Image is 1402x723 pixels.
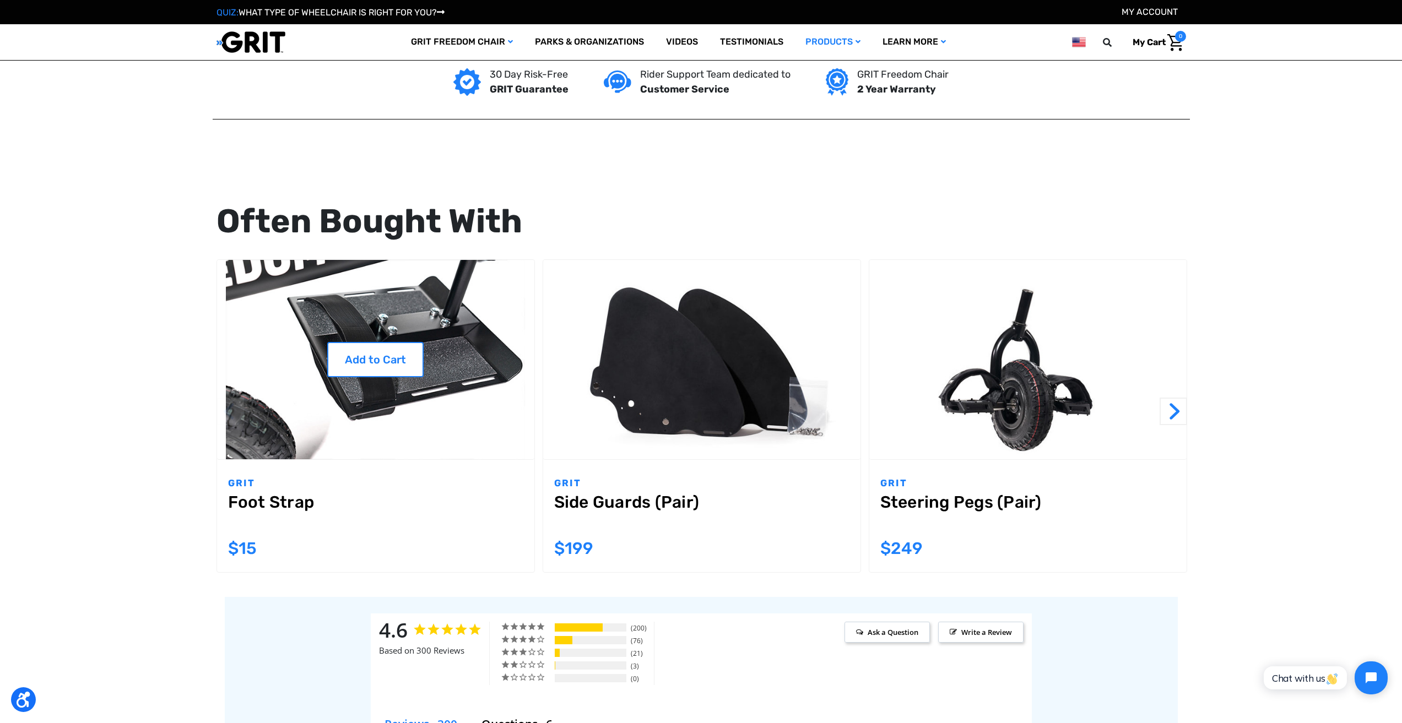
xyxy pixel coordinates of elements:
[217,260,534,460] a: Foot Strap,$15.00
[490,67,569,82] p: 30 Day Risk-Free
[640,67,791,82] p: Rider Support Team dedicated to
[869,260,1187,460] a: Steering Pegs (Pair),$249.00
[228,492,523,532] a: Foot Strap,$15.00
[826,68,848,96] img: GRIT Freedom Chair 2 Year Warranty
[628,661,651,671] div: 3
[640,83,729,95] strong: Customer Service
[1122,7,1178,17] a: Account
[628,636,651,645] div: 76
[524,24,655,60] a: Parks & Organizations
[216,398,244,425] button: Go to slide 2 of 2
[216,197,1186,246] div: Often Bought With
[327,342,424,377] a: Add to Cart
[1252,652,1397,704] iframe: Tidio Chat
[501,622,553,631] div: 5 ★
[501,647,553,656] div: 3 ★
[490,83,569,95] strong: GRIT Guarantee
[880,539,923,558] span: $249
[794,24,871,60] a: Products
[555,649,626,657] div: 3-Star Ratings
[216,7,239,18] span: QUIZ:
[379,644,464,657] span: Based on 300 Reviews
[543,260,860,460] a: Side Guards (Pair),$199.00
[543,260,860,460] img: GRIT Side Guards: pair of side guards and hardware to attach to GRIT Freedom Chair, to protect cl...
[555,636,573,644] div: 25%
[501,634,553,644] div: 4 ★
[857,67,949,82] p: GRIT Freedom Chair
[554,539,593,558] span: $199
[453,68,481,96] img: 30 Day Risk-Free GRIT Guarantee
[1108,31,1124,54] input: Search
[604,70,631,93] img: Rider Support Team dedicated to Customer Service
[880,492,1176,532] a: Steering Pegs (Pair),$249.00
[228,476,523,491] p: GRIT
[555,636,626,644] div: 4-Star Ratings
[1124,31,1186,54] a: Cart with 0 items
[216,7,445,18] a: QUIZ:WHAT TYPE OF WHEELCHAIR IS RIGHT FOR YOU?
[880,476,1176,491] p: GRIT
[869,260,1187,460] img: GRIT Steering Pegs: pair of foot rests attached to front mountainboard caster wheel of GRIT Freed...
[216,31,285,53] img: GRIT All-Terrain Wheelchair and Mobility Equipment
[554,492,849,532] a: Side Guards (Pair),$199.00
[1133,37,1166,47] span: My Cart
[555,661,626,670] div: 2-Star Ratings
[655,24,709,60] a: Videos
[1175,31,1186,42] span: 0
[379,616,408,644] strong: 4.6
[628,649,651,658] div: 21
[217,260,534,460] img: GRIT Foot Strap: velcro strap shown looped through slots on footplate of GRIT Freedom Chair to ke...
[1072,35,1085,49] img: us.png
[555,649,560,657] div: 7%
[845,622,930,643] span: Ask a Question
[709,24,794,60] a: Testimonials
[628,623,651,633] div: 200
[938,622,1024,643] span: Write a Review
[554,476,849,491] p: GRIT
[555,623,626,632] div: 5-Star Ratings
[871,24,957,60] a: Learn More
[1160,398,1187,425] button: Go to slide 2 of 2
[555,623,603,632] div: 67%
[228,539,257,558] span: $15
[400,24,524,60] a: GRIT Freedom Chair
[1167,34,1183,51] img: Cart
[501,660,553,669] div: 2 ★
[857,83,936,95] strong: 2 Year Warranty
